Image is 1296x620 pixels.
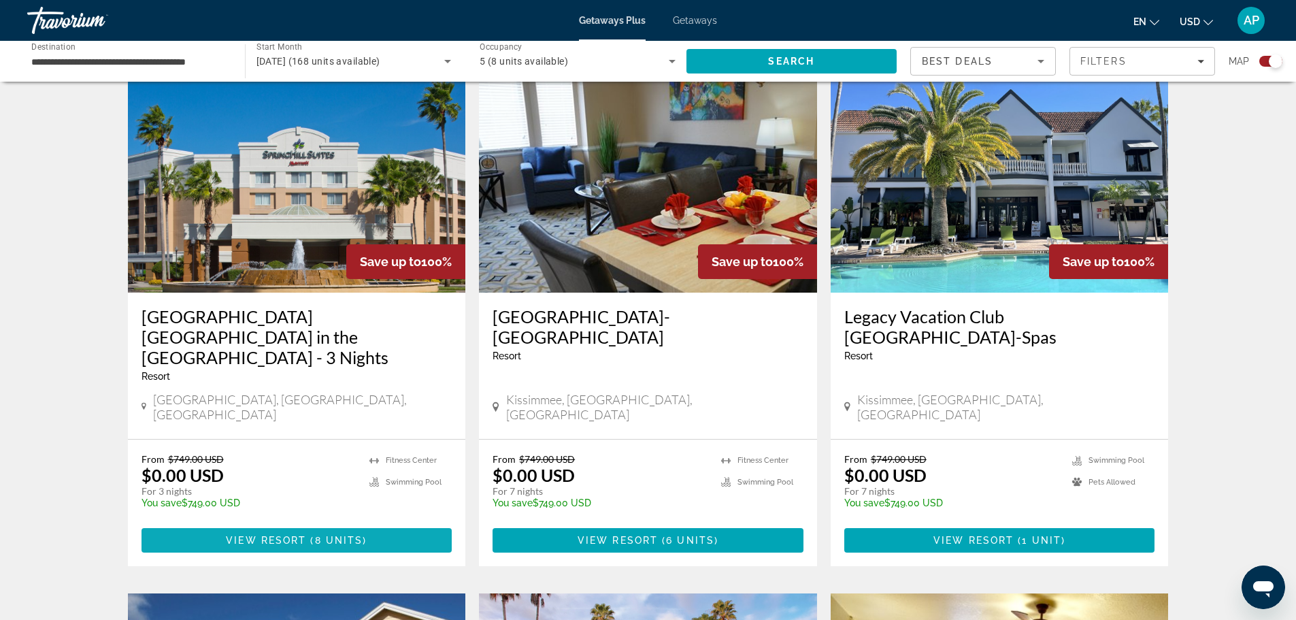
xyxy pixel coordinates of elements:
[844,528,1155,553] button: View Resort(1 unit)
[1229,52,1249,71] span: Map
[673,15,717,26] a: Getaways
[493,528,803,553] button: View Resort(6 units)
[922,56,993,67] span: Best Deals
[386,456,437,465] span: Fitness Center
[1089,478,1135,487] span: Pets Allowed
[844,497,884,508] span: You save
[737,478,793,487] span: Swimming Pool
[666,535,714,546] span: 6 units
[1022,535,1061,546] span: 1 unit
[493,465,575,485] p: $0.00 USD
[480,56,568,67] span: 5 (8 units available)
[128,75,466,293] img: Springhill Suites Lake Buena Vista in the Marriott Village - 3 Nights
[712,255,773,269] span: Save up to
[386,478,442,487] span: Swimming Pool
[1244,14,1259,27] span: AP
[1089,456,1144,465] span: Swimming Pool
[844,350,873,361] span: Resort
[27,3,163,38] a: Travorium
[579,15,646,26] a: Getaways Plus
[1069,47,1215,76] button: Filters
[844,465,927,485] p: $0.00 USD
[1133,12,1159,31] button: Change language
[142,485,356,497] p: For 3 nights
[768,56,814,67] span: Search
[479,75,817,293] img: Silver Lake Resort-Silver Points
[306,535,367,546] span: ( )
[698,244,817,279] div: 100%
[1233,6,1269,35] button: User Menu
[658,535,718,546] span: ( )
[256,42,302,52] span: Start Month
[493,497,708,508] p: $749.00 USD
[844,453,867,465] span: From
[142,465,224,485] p: $0.00 USD
[922,53,1044,69] mat-select: Sort by
[1049,244,1168,279] div: 100%
[493,306,803,347] a: [GEOGRAPHIC_DATA]-[GEOGRAPHIC_DATA]
[142,306,452,368] a: [GEOGRAPHIC_DATA] [GEOGRAPHIC_DATA] in the [GEOGRAPHIC_DATA] - 3 Nights
[493,350,521,361] span: Resort
[346,244,465,279] div: 100%
[1080,56,1127,67] span: Filters
[1014,535,1065,546] span: ( )
[142,497,356,508] p: $749.00 USD
[168,453,224,465] span: $749.00 USD
[142,497,182,508] span: You save
[256,56,380,67] span: [DATE] (168 units available)
[1180,16,1200,27] span: USD
[1133,16,1146,27] span: en
[519,453,575,465] span: $749.00 USD
[871,453,927,465] span: $749.00 USD
[1242,566,1285,609] iframe: Button to launch messaging window
[506,392,803,422] span: Kissimmee, [GEOGRAPHIC_DATA], [GEOGRAPHIC_DATA]
[933,535,1014,546] span: View Resort
[578,535,658,546] span: View Resort
[1180,12,1213,31] button: Change currency
[686,49,897,74] button: Search
[142,371,170,382] span: Resort
[31,54,227,70] input: Select destination
[1063,255,1124,269] span: Save up to
[857,392,1154,422] span: Kissimmee, [GEOGRAPHIC_DATA], [GEOGRAPHIC_DATA]
[831,75,1169,293] img: Legacy Vacation Club Orlando-Spas
[493,453,516,465] span: From
[226,535,306,546] span: View Resort
[844,306,1155,347] a: Legacy Vacation Club [GEOGRAPHIC_DATA]-Spas
[142,528,452,553] button: View Resort(8 units)
[737,456,788,465] span: Fitness Center
[844,485,1059,497] p: For 7 nights
[142,453,165,465] span: From
[31,42,76,51] span: Destination
[315,535,363,546] span: 8 units
[360,255,421,269] span: Save up to
[480,42,522,52] span: Occupancy
[153,392,452,422] span: [GEOGRAPHIC_DATA], [GEOGRAPHIC_DATA], [GEOGRAPHIC_DATA]
[493,497,533,508] span: You save
[844,497,1059,508] p: $749.00 USD
[493,485,708,497] p: For 7 nights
